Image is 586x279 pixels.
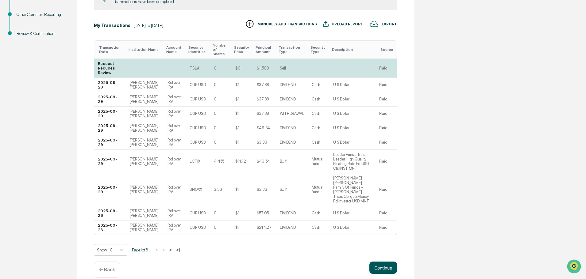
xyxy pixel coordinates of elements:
[333,225,349,230] div: U S Dollar
[99,267,115,273] p: ← Back
[6,47,17,58] img: 1746055101610-c473b297-6a78-478c-a979-82029cc54cd1
[214,66,217,70] div: 0
[160,247,167,252] button: <
[235,111,239,116] div: $1
[280,187,287,192] div: BUY
[190,211,206,215] div: CUR:USD
[94,173,126,206] td: 2025-09-29
[382,22,397,26] div: EXPORT
[323,19,329,28] img: UPLOAD REPORT
[235,82,239,87] div: $1
[164,206,186,221] td: Rollover IRA
[333,140,349,145] div: U S Dollar
[21,53,78,58] div: We're available if you need us!
[376,59,397,78] td: Plaid
[98,61,122,75] div: Request - Requires Review
[333,111,349,116] div: U S Dollar
[44,78,49,83] div: 🗄️
[214,82,217,87] div: 0
[280,111,304,116] div: WITHDRAWAL
[280,211,296,215] div: DIVIDEND
[235,140,239,145] div: $1
[130,95,160,104] div: [PERSON_NAME] [PERSON_NAME]
[235,126,239,130] div: $1
[190,82,206,87] div: CUR:USD
[369,262,397,274] button: Continue
[214,159,224,164] div: 4.455
[333,82,349,87] div: U S Dollar
[130,157,160,166] div: [PERSON_NAME] [PERSON_NAME]
[152,247,160,252] button: |<
[376,92,397,107] td: Plaid
[235,159,246,164] div: $11.12
[257,126,270,130] div: $49.54
[190,140,206,145] div: CUR:USD
[164,221,186,235] td: Rollover IRA
[166,45,183,54] div: Toggle SortBy
[164,150,186,173] td: Rollover IRA
[256,45,274,54] div: Toggle SortBy
[164,173,186,206] td: Rollover IRA
[312,211,320,215] div: Cash
[94,121,126,135] td: 2025-09-29
[51,77,76,83] span: Attestations
[94,92,126,107] td: 2025-09-29
[168,247,174,252] button: >
[94,107,126,121] td: 2025-09-29
[214,111,217,116] div: 0
[164,92,186,107] td: Rollover IRA
[257,66,269,70] div: $1,500
[61,104,74,108] span: Pylon
[129,47,161,52] div: Toggle SortBy
[257,187,267,192] div: $3.33
[310,45,327,54] div: Toggle SortBy
[280,225,296,230] div: DIVIDEND
[380,47,394,52] div: Toggle SortBy
[190,66,199,70] div: TSLA
[333,211,349,215] div: U S Dollar
[42,75,79,86] a: 🗄️Attestations
[257,22,317,26] div: MANUALLY ADD TRANSACTIONS
[376,107,397,121] td: Plaid
[130,185,160,194] div: [PERSON_NAME] [PERSON_NAME]
[235,66,240,70] div: $0
[188,45,208,54] div: Toggle SortBy
[376,150,397,173] td: Plaid
[333,176,372,203] div: [PERSON_NAME] [PERSON_NAME] Family Of Funds - [PERSON_NAME] Treas Obligati Money Fd Investor USD MNT
[4,86,41,97] a: 🔎Data Lookup
[130,209,160,218] div: [PERSON_NAME] [PERSON_NAME]
[257,159,270,164] div: $49.54
[214,225,217,230] div: 0
[280,97,296,101] div: DIVIDEND
[213,43,229,56] div: Toggle SortBy
[332,22,363,26] div: UPLOAD REPORT
[376,221,397,235] td: Plaid
[333,126,349,130] div: U S Dollar
[164,78,186,92] td: Rollover IRA
[235,187,239,192] div: $1
[235,211,239,215] div: $1
[94,78,126,92] td: 2025-09-29
[376,121,397,135] td: Plaid
[12,77,40,83] span: Preclearance
[214,187,222,192] div: 3.33
[312,97,320,101] div: Cash
[130,138,160,147] div: [PERSON_NAME] [PERSON_NAME]
[130,123,160,133] div: [PERSON_NAME] [PERSON_NAME]
[164,135,186,150] td: Rollover IRA
[245,19,254,28] img: MANUALLY ADD TRANSACTIONS
[6,89,11,94] div: 🔎
[312,185,326,194] div: Mutual fund
[190,97,206,101] div: CUR:USD
[94,221,126,235] td: 2025-09-26
[257,225,272,230] div: $214.27
[190,225,206,230] div: CUR:USD
[312,157,326,166] div: Mutual fund
[94,150,126,173] td: 2025-09-29
[280,82,296,87] div: DIVIDEND
[234,45,251,54] div: Toggle SortBy
[17,30,67,37] div: Review & Certification
[130,223,160,232] div: [PERSON_NAME] [PERSON_NAME]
